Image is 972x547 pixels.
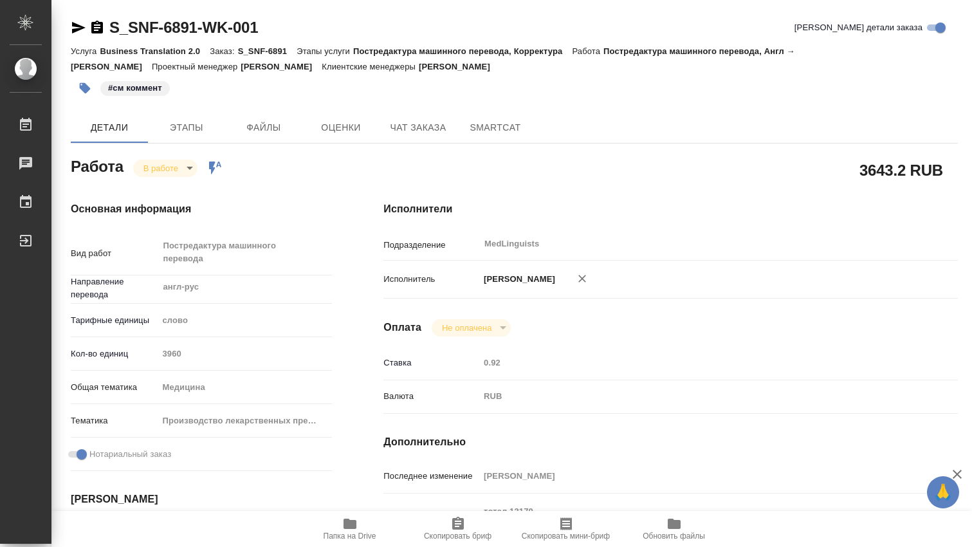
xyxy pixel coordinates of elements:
[464,120,526,136] span: SmartCat
[158,410,332,432] div: Производство лекарственных препаратов
[71,74,99,102] button: Добавить тэг
[324,532,376,541] span: Папка на Drive
[568,264,596,293] button: Удалить исполнителя
[859,159,943,181] h2: 3643.2 RUB
[100,46,210,56] p: Business Translation 2.0
[89,448,171,461] span: Нотариальный заказ
[438,322,495,333] button: Не оплачена
[241,62,322,71] p: [PERSON_NAME]
[383,239,479,252] p: Подразделение
[152,62,241,71] p: Проектный менеджер
[512,511,620,547] button: Скопировать мини-бриф
[71,247,158,260] p: Вид работ
[572,46,603,56] p: Работа
[71,414,158,427] p: Тематика
[71,275,158,301] p: Направление перевода
[620,511,728,547] button: Обновить файлы
[404,511,512,547] button: Скопировать бриф
[71,20,86,35] button: Скопировать ссылку для ЯМессенджера
[158,376,332,398] div: Медицина
[419,62,500,71] p: [PERSON_NAME]
[794,21,922,34] span: [PERSON_NAME] детали заказа
[71,46,100,56] p: Услуга
[109,19,258,36] a: S_SNF-6891-WK-001
[383,434,958,450] h4: Дополнительно
[71,154,124,177] h2: Работа
[479,353,910,372] input: Пустое поле
[424,532,491,541] span: Скопировать бриф
[383,390,479,403] p: Валюта
[387,120,449,136] span: Чат заказа
[71,381,158,394] p: Общая тематика
[71,348,158,360] p: Кол-во единиц
[89,20,105,35] button: Скопировать ссылку
[383,357,479,369] p: Ставка
[99,82,171,93] span: см коммент
[108,82,162,95] p: #см коммент
[927,476,959,508] button: 🙏
[156,120,217,136] span: Этапы
[479,467,910,485] input: Пустое поле
[322,62,419,71] p: Клиентские менеджеры
[643,532,705,541] span: Обновить файлы
[296,511,404,547] button: Папка на Drive
[479,385,910,407] div: RUB
[932,479,954,506] span: 🙏
[297,46,353,56] p: Этапы услуги
[479,273,555,286] p: [PERSON_NAME]
[383,320,421,335] h4: Оплата
[432,319,511,337] div: В работе
[71,314,158,327] p: Тарифные единицы
[522,532,610,541] span: Скопировать мини-бриф
[233,120,295,136] span: Файлы
[383,470,479,483] p: Последнее изменение
[140,163,182,174] button: В работе
[238,46,297,56] p: S_SNF-6891
[78,120,140,136] span: Детали
[71,492,332,507] h4: [PERSON_NAME]
[133,160,197,177] div: В работе
[158,344,332,363] input: Пустое поле
[383,201,958,217] h4: Исполнители
[210,46,237,56] p: Заказ:
[383,273,479,286] p: Исполнитель
[71,201,332,217] h4: Основная информация
[353,46,572,56] p: Постредактура машинного перевода, Корректура
[158,310,332,331] div: слово
[310,120,372,136] span: Оценки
